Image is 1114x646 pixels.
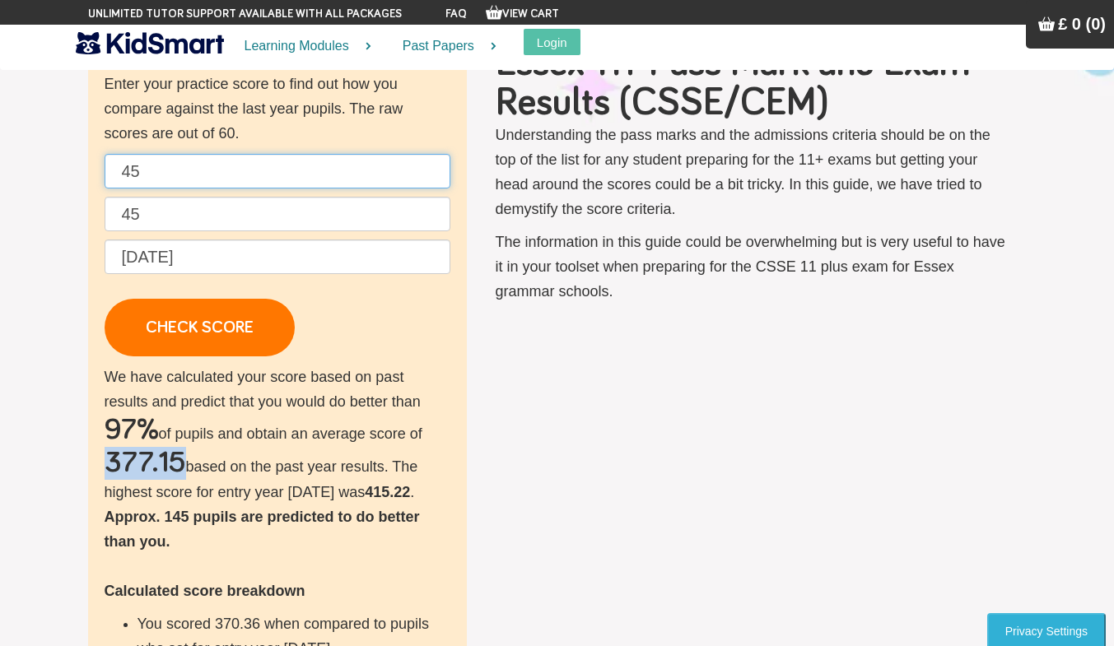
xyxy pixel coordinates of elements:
[1058,15,1106,33] span: £ 0 (0)
[486,4,502,21] img: Your items in the shopping basket
[365,484,410,500] b: 415.22
[105,72,450,146] p: Enter your practice score to find out how you compare against the last year pupils. The raw score...
[496,44,1010,123] h1: Essex 11+ Pass Mark and Exam Results (CSSE/CEM)
[496,123,1010,221] p: Understanding the pass marks and the admissions criteria should be on the top of the list for any...
[105,509,420,550] b: Approx. 145 pupils are predicted to do better than you.
[105,299,295,356] a: CHECK SCORE
[496,230,1010,304] p: The information in this guide could be overwhelming but is very useful to have it in your toolset...
[224,25,382,68] a: Learning Modules
[382,25,507,68] a: Past Papers
[105,583,305,599] b: Calculated score breakdown
[105,197,450,231] input: Maths raw score
[105,447,186,480] h2: 377.15
[486,8,559,20] a: View Cart
[76,29,224,58] img: KidSmart logo
[1038,16,1055,32] img: Your items in the shopping basket
[105,414,159,447] h2: 97%
[105,154,450,188] input: English raw score
[445,8,467,20] a: FAQ
[88,6,402,22] span: Unlimited tutor support available with all packages
[105,239,450,274] input: Date of birth (d/m/y) e.g. 27/12/2007
[524,29,580,55] button: Login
